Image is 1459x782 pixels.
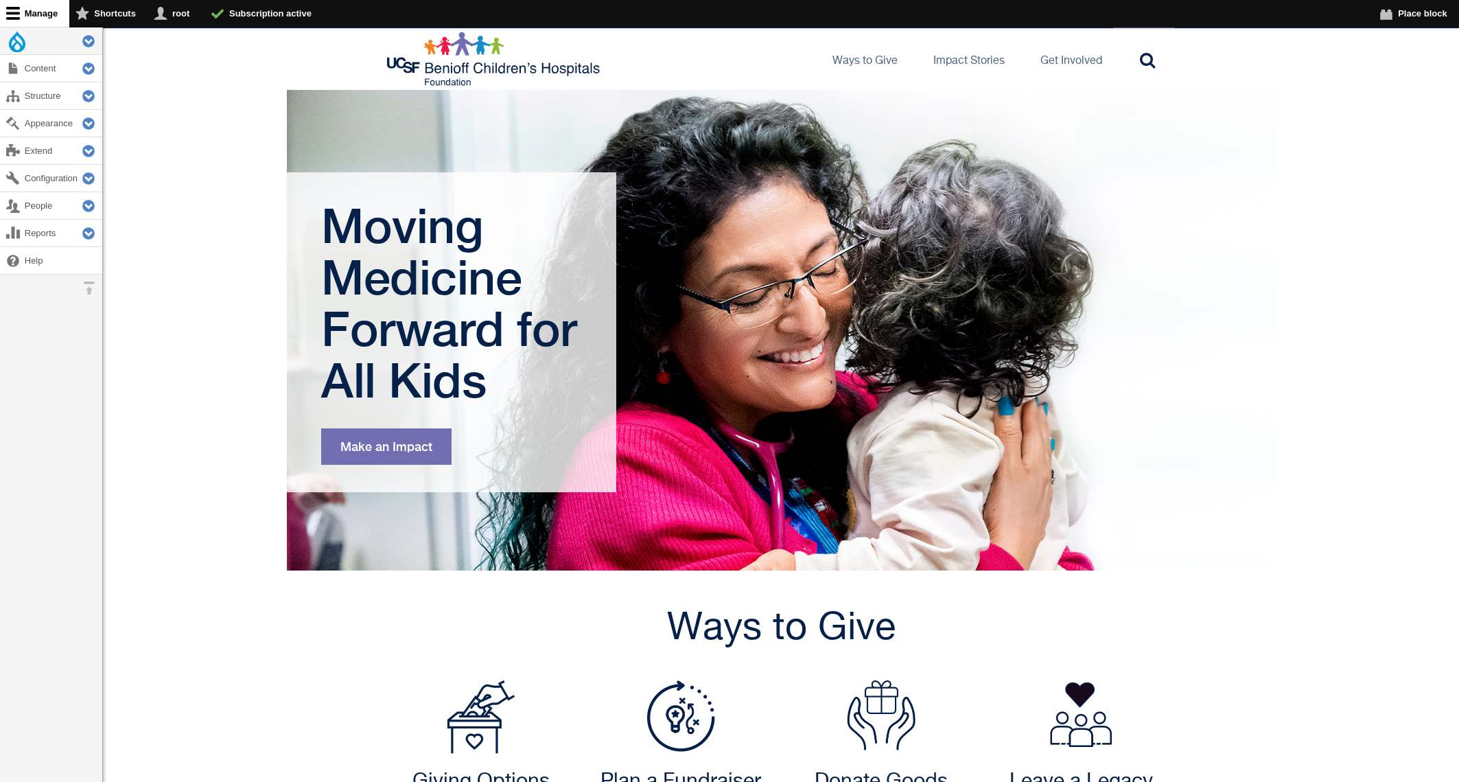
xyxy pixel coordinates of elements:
a: Make an Impact [321,428,452,465]
h2: Ways to Give [387,605,1175,653]
img: Logo for UCSF Benioff Children's Hospitals Foundation [387,32,603,87]
a: Impact Stories [922,28,1016,90]
a: Ways to Give [821,28,909,90]
h1: Moving Medicine Forward for All Kids [321,200,585,406]
button: Horizontal orientation [75,275,102,301]
img: Plan a Fundraiser [646,680,715,752]
a: Get Involved [1029,28,1113,90]
img: Payment Options [447,680,515,754]
img: Donate Goods [847,680,915,750]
